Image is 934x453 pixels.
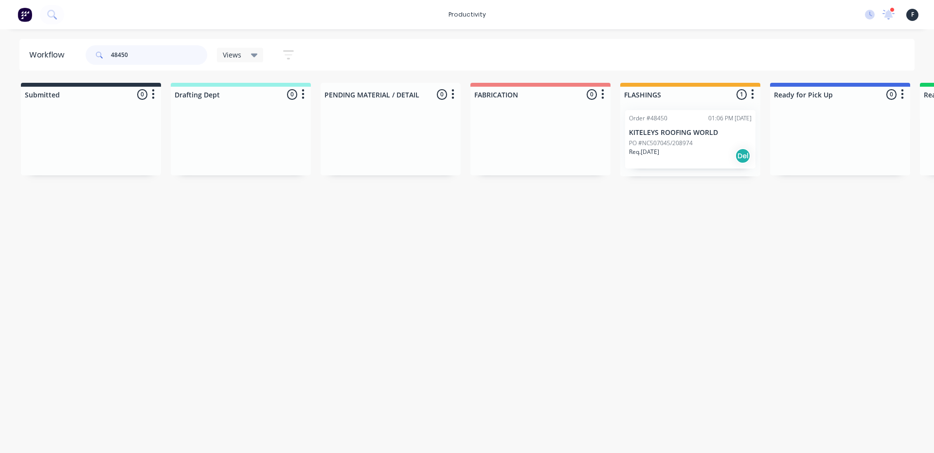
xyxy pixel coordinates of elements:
span: F [911,10,914,19]
p: KITELEYS ROOFING WORLD [629,129,752,137]
img: Factory [18,7,32,22]
div: productivity [444,7,491,22]
div: Del [735,148,751,164]
p: Req. [DATE] [629,148,659,156]
div: Order #4845001:06 PM [DATE]KITELEYS ROOFING WORLDPO #NC507045/208974Req.[DATE]Del [625,110,755,169]
div: Workflow [29,49,69,61]
div: Order #48450 [629,114,667,123]
p: PO #NC507045/208974 [629,139,693,148]
input: Search for orders... [111,45,207,65]
span: Views [223,50,241,60]
div: 01:06 PM [DATE] [708,114,752,123]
